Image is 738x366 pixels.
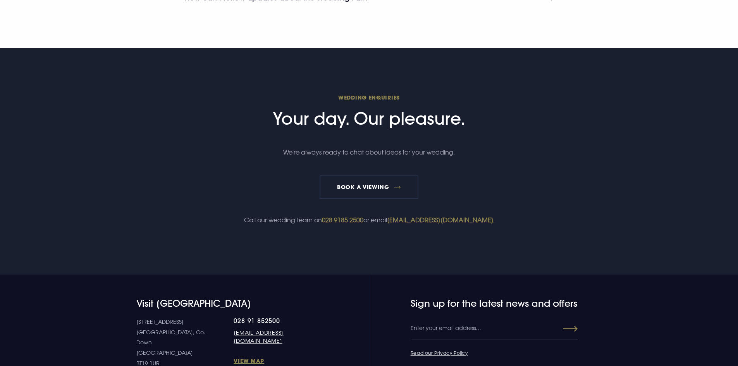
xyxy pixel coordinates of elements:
h4: Visit [GEOGRAPHIC_DATA] [136,298,319,309]
a: Read our Privacy Policy [411,350,468,356]
span: Wedding Enquiries [184,94,553,101]
p: Call our wedding team on or email [184,214,553,226]
a: 028 91 852500 [234,317,318,325]
a: [EMAIL_ADDRESS][DOMAIN_NAME] [234,328,318,345]
p: We're always ready to chat about ideas for your wedding. [184,146,553,158]
input: Enter your email address… [411,317,578,340]
h4: Sign up for the latest news and offers [411,298,548,309]
a: Book a Viewing [320,175,419,199]
a: View Map [234,357,318,364]
button: Submit [550,322,578,336]
h2: Your day. Our pleasure. [184,94,553,129]
a: 028 9185 2500 [322,216,363,224]
a: [EMAIL_ADDRESS][DOMAIN_NAME] [387,216,494,224]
